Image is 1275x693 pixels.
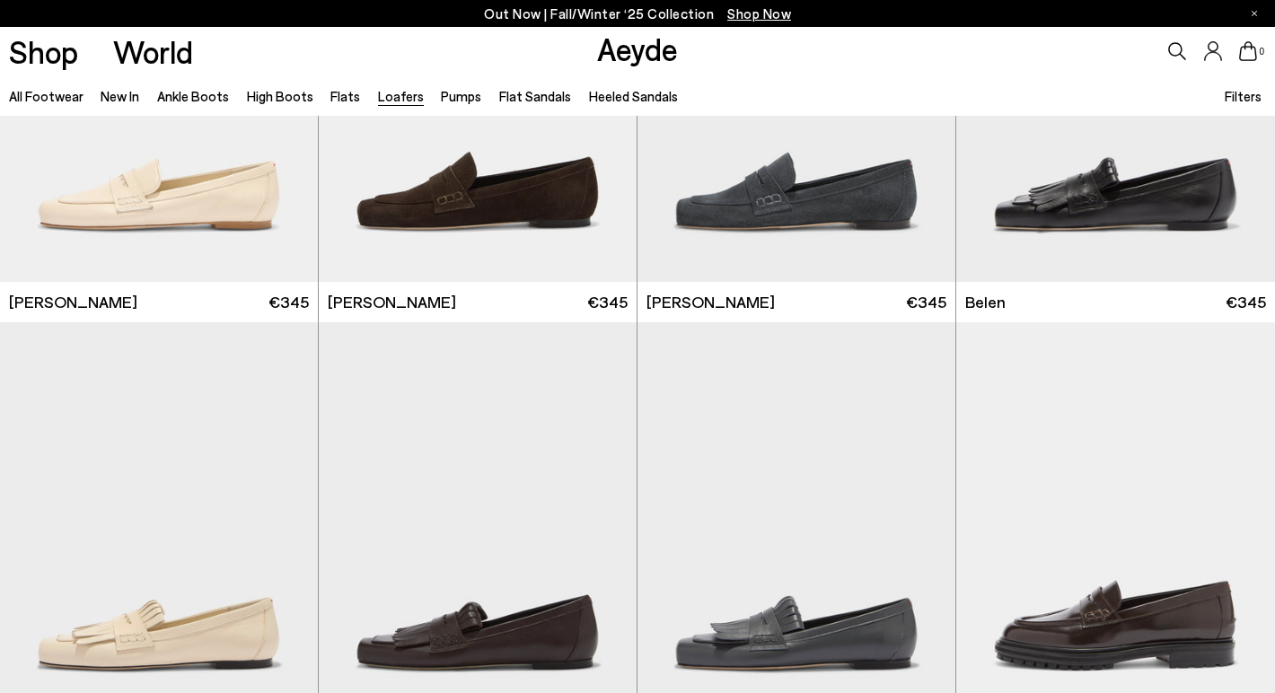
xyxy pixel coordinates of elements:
a: High Boots [247,88,313,104]
a: Belen €345 [956,282,1275,322]
p: Out Now | Fall/Winter ‘25 Collection [484,3,791,25]
a: 0 [1239,41,1257,61]
a: [PERSON_NAME] €345 [637,282,955,322]
a: World [113,36,193,67]
a: Heeled Sandals [589,88,678,104]
span: Belen [965,291,1006,313]
a: New In [101,88,139,104]
a: All Footwear [9,88,84,104]
a: Flat Sandals [499,88,571,104]
a: Pumps [441,88,481,104]
span: Navigate to /collections/new-in [727,5,791,22]
span: €345 [587,291,628,313]
span: [PERSON_NAME] [646,291,775,313]
a: Loafers [378,88,424,104]
span: [PERSON_NAME] [9,291,137,313]
a: Ankle Boots [157,88,229,104]
a: Aeyde [597,30,678,67]
a: Shop [9,36,78,67]
span: 0 [1257,47,1266,57]
span: Filters [1225,88,1262,104]
span: €345 [906,291,946,313]
span: €345 [1226,291,1266,313]
span: [PERSON_NAME] [328,291,456,313]
span: €345 [268,291,309,313]
a: Flats [330,88,360,104]
a: [PERSON_NAME] €345 [319,282,637,322]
